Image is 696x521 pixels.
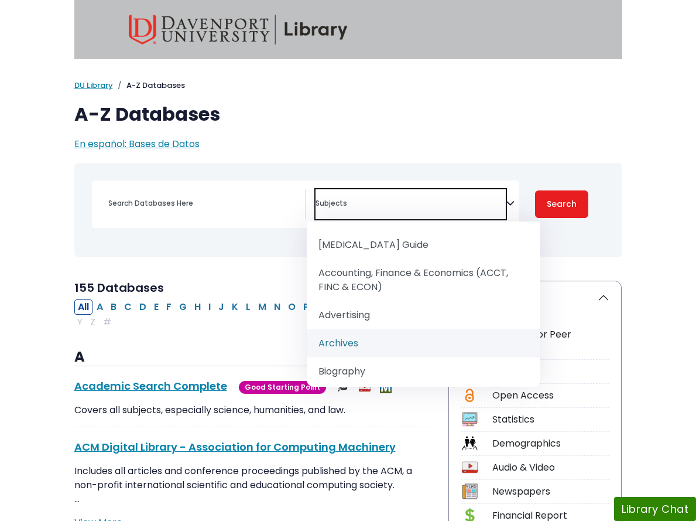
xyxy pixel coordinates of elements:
div: Newspapers [492,485,609,499]
textarea: Search [316,200,506,209]
div: Open Access [492,389,609,403]
button: Library Chat [614,497,696,521]
a: Academic Search Complete [74,379,227,393]
img: MeL (Michigan electronic Library) [380,382,392,393]
div: Demographics [492,437,609,451]
button: All [74,299,92,315]
button: Filter Results A [93,299,107,315]
img: Davenport University Library [129,15,348,45]
button: Filter Results G [176,299,190,315]
a: ACM Digital Library - Association for Computing Machinery [74,440,396,454]
button: Filter Results P [300,299,313,315]
button: Filter Results B [107,299,120,315]
img: Icon Statistics [462,411,478,427]
button: Submit for Search Results [535,190,589,218]
img: Icon Newspapers [462,483,478,499]
button: Filter Results F [163,299,175,315]
span: 155 Databases [74,280,164,296]
h1: A-Z Databases [74,103,622,125]
button: Filter Results M [255,299,270,315]
button: Filter Results L [242,299,254,315]
button: Filter Results H [191,299,204,315]
li: Biography [307,357,541,386]
button: Filter Results E [150,299,162,315]
img: Icon Open Access [462,387,477,403]
li: Accounting, Finance & Economics (ACCT, FINC & ECON) [307,259,541,301]
button: Filter Results K [228,299,242,315]
button: Filter Results I [205,299,214,315]
img: Audio & Video [359,382,371,393]
div: Scholarly or Peer Reviewed [492,328,609,356]
li: [MEDICAL_DATA] Guide [307,231,541,259]
li: Advertising [307,301,541,329]
button: Filter Results C [121,299,135,315]
div: Alpha-list to filter by first letter of database name [74,300,428,329]
p: Covers all subjects, especially science, humanities, and law. [74,403,435,417]
li: A-Z Databases [113,80,185,91]
img: Icon Audio & Video [462,459,478,475]
span: Good Starting Point [239,381,326,394]
a: En español: Bases de Datos [74,137,200,151]
p: Includes all articles and conference proceedings published by the ACM, a non-profit international... [74,464,435,506]
h3: A [74,349,435,366]
li: Archives [307,329,541,357]
a: DU Library [74,80,113,91]
button: Filter Results D [136,299,150,315]
div: e-Book [492,365,609,379]
nav: Search filters [74,163,622,257]
div: Statistics [492,413,609,427]
nav: breadcrumb [74,80,622,91]
img: Icon Demographics [462,435,478,451]
button: Filter Results J [215,299,228,315]
input: Search database by title or keyword [101,195,305,212]
div: Audio & Video [492,461,609,475]
button: Filter Results N [270,299,284,315]
img: Scholarly or Peer Reviewed [338,382,349,393]
button: Filter Results O [284,299,299,315]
